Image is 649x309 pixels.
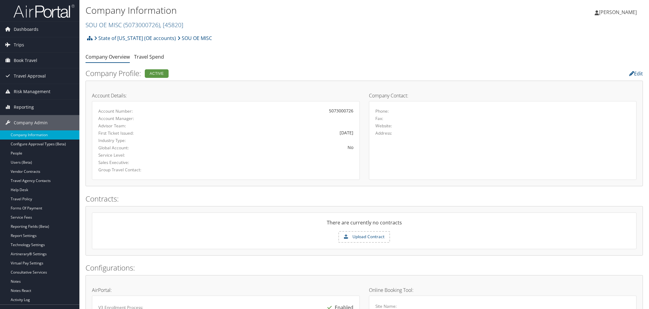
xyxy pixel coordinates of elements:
h4: AirPortal: [92,288,360,293]
h2: Company Profile: [86,68,454,78]
label: Website: [375,123,392,129]
div: Active [145,69,169,78]
h2: Contracts: [86,194,643,204]
label: Service Level: [98,152,177,158]
a: [PERSON_NAME] [595,3,643,21]
a: SOU OE MISC [86,21,183,29]
span: [PERSON_NAME] [599,9,637,16]
label: Account Number: [98,108,177,114]
span: ( 5073000726 ) [123,21,160,29]
span: Book Travel [14,53,37,68]
label: Account Manager: [98,115,177,122]
h4: Company Contact: [369,93,637,98]
label: Address: [375,130,392,136]
a: State of [US_STATE] (OE accounts) [94,32,176,44]
span: Travel Approval [14,68,46,84]
span: Trips [14,37,24,53]
label: Fax: [375,115,383,122]
div: 5073000726 [186,107,353,114]
label: Group Travel Contact: [98,167,177,173]
h4: Online Booking Tool: [369,288,637,293]
span: Dashboards [14,22,38,37]
h4: Account Details: [92,93,360,98]
span: Risk Management [14,84,50,99]
h1: Company Information [86,4,457,17]
div: There are currently no contracts [92,219,636,231]
div: No [186,144,353,151]
h2: Configurations: [86,263,643,273]
a: Travel Spend [134,53,164,60]
span: , [ 45820 ] [160,21,183,29]
a: Edit [629,70,643,77]
a: Company Overview [86,53,130,60]
label: Phone: [375,108,389,114]
span: Reporting [14,100,34,115]
label: Sales Executive: [98,159,177,165]
img: airportal-logo.png [13,4,75,18]
div: [DATE] [186,129,353,136]
label: First Ticket Issued: [98,130,177,136]
label: Upload Contract [339,232,389,242]
a: SOU OE MISC [177,32,212,44]
span: Company Admin [14,115,48,130]
label: Advisor Team: [98,123,177,129]
label: Global Account: [98,145,177,151]
label: Industry Type: [98,137,177,144]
